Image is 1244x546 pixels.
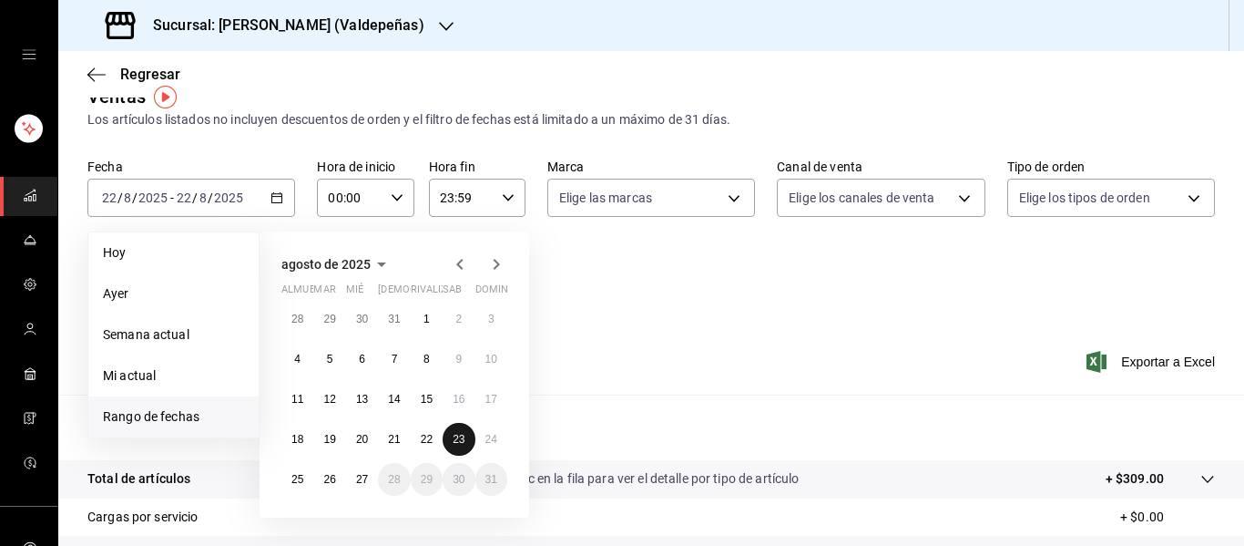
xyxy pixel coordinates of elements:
[388,313,400,325] abbr: 31 de julio de 2025
[423,353,430,366] font: 8
[356,473,368,486] abbr: 27 de agosto de 2025
[378,383,410,416] button: 14 de agosto de 2025
[327,353,333,366] font: 5
[153,16,424,34] font: Sucursal: [PERSON_NAME] (Valdepeñas)
[170,191,174,205] font: -
[281,423,313,456] button: 18 de agosto de 2025
[323,393,335,406] font: 12
[485,353,497,366] abbr: 10 de agosto de 2025
[291,313,303,325] abbr: 28 de julio de 2025
[411,463,443,496] button: 29 de agosto de 2025
[87,160,123,174] font: Fecha
[356,433,368,446] abbr: 20 de agosto de 2025
[421,393,433,406] abbr: 15 de agosto de 2025
[281,343,313,376] button: 4 de agosto de 2025
[154,86,177,108] img: Marcador de información sobre herramientas
[388,473,400,486] abbr: 28 de agosto de 2025
[281,463,313,496] button: 25 de agosto de 2025
[455,353,462,366] abbr: 9 de agosto de 2025
[475,383,507,416] button: 17 de agosto de 2025
[1120,510,1164,524] font: + $0.00
[443,423,474,456] button: 23 de agosto de 2025
[443,463,474,496] button: 30 de agosto de 2025
[323,473,335,486] abbr: 26 de agosto de 2025
[281,283,335,295] font: almuerzo
[313,283,335,295] font: mar
[1007,160,1086,174] font: Tipo de orden
[317,160,395,174] font: Hora de inicio
[356,393,368,406] font: 13
[411,383,443,416] button: 15 de agosto de 2025
[123,191,132,205] input: --
[346,383,378,416] button: 13 de agosto de 2025
[455,313,462,325] font: 2
[281,253,393,275] button: agosto de 2025
[294,353,301,366] font: 4
[388,393,400,406] font: 14
[453,393,464,406] abbr: 16 de agosto de 2025
[87,510,199,524] font: Cargas por servicio
[547,160,585,174] font: Marca
[411,283,461,295] font: rivalizar
[378,283,485,295] font: [DEMOGRAPHIC_DATA]
[192,191,198,205] font: /
[411,423,443,456] button: 22 de agosto de 2025
[453,473,464,486] abbr: 30 de agosto de 2025
[199,191,208,205] input: --
[323,313,335,325] abbr: 29 de julio de 2025
[208,191,213,205] font: /
[423,353,430,366] abbr: 8 de agosto de 2025
[421,473,433,486] abbr: 29 de agosto de 2025
[421,433,433,446] font: 22
[388,433,400,446] font: 21
[443,283,462,295] font: sab
[423,313,430,325] abbr: 1 de agosto de 2025
[313,423,345,456] button: 19 de agosto de 2025
[22,47,36,62] button: cajón abierto
[356,313,368,325] font: 30
[485,433,497,446] font: 24
[421,433,433,446] abbr: 22 de agosto de 2025
[346,463,378,496] button: 27 de agosto de 2025
[213,191,244,205] input: ----
[103,327,189,342] font: Semana actual
[291,313,303,325] font: 28
[281,383,313,416] button: 11 de agosto de 2025
[346,423,378,456] button: 20 de agosto de 2025
[281,283,335,303] abbr: lunes
[120,66,180,83] font: Regresar
[346,303,378,335] button: 30 de julio de 2025
[443,343,474,376] button: 9 de agosto de 2025
[291,433,303,446] abbr: 18 de agosto de 2025
[356,393,368,406] abbr: 13 de agosto de 2025
[87,66,180,83] button: Regresar
[87,471,190,486] font: Total de artículos
[378,303,410,335] button: 31 de julio de 2025
[323,473,335,486] font: 26
[281,257,371,272] font: agosto de 2025
[411,283,461,303] abbr: viernes
[497,471,800,486] font: Da clic en la fila para ver el detalle por tipo de artículo
[378,423,410,456] button: 21 de agosto de 2025
[388,393,400,406] abbr: 14 de agosto de 2025
[291,393,303,406] abbr: 11 de agosto de 2025
[411,303,443,335] button: 1 de agosto de 2025
[453,473,464,486] font: 30
[789,191,934,205] font: Elige los canales de venta
[388,313,400,325] font: 31
[429,160,475,174] font: Hora fin
[323,433,335,446] font: 19
[323,393,335,406] abbr: 12 de agosto de 2025
[392,353,398,366] abbr: 7 de agosto de 2025
[313,343,345,376] button: 5 de agosto de 2025
[475,283,519,295] font: dominio
[103,409,199,424] font: Rango de fechas
[117,191,123,205] font: /
[313,463,345,496] button: 26 de agosto de 2025
[291,433,303,446] font: 18
[359,353,365,366] abbr: 6 de agosto de 2025
[1090,351,1215,373] button: Exportar a Excel
[378,283,485,303] abbr: jueves
[475,343,507,376] button: 10 de agosto de 2025
[475,303,507,335] button: 3 de agosto de 2025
